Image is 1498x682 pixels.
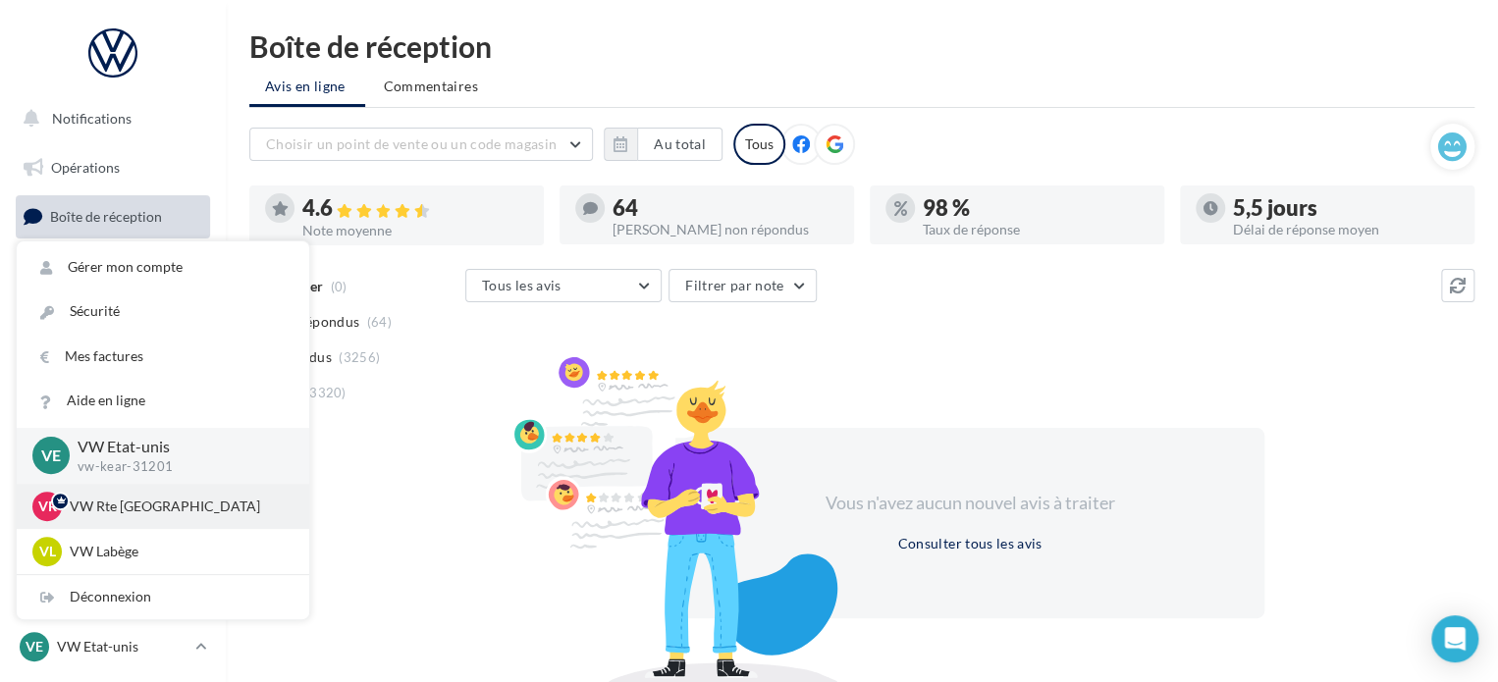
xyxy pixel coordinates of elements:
[302,197,528,220] div: 4.6
[26,637,43,656] span: VE
[669,269,817,302] button: Filtrer par note
[17,335,309,379] a: Mes factures
[604,128,722,161] button: Au total
[367,314,392,330] span: (64)
[78,436,278,458] p: VW Etat-unis
[38,497,57,516] span: VR
[17,575,309,619] div: Déconnexion
[1233,223,1459,236] div: Délai de réponse moyen
[12,490,214,548] a: PLV et print personnalisable
[923,223,1149,236] div: Taux de réponse
[339,349,380,365] span: (3256)
[78,458,278,476] p: vw-kear-31201
[613,223,838,236] div: [PERSON_NAME] non répondus
[12,246,214,288] a: Visibilité en ligne
[12,295,214,337] a: Campagnes
[12,555,214,613] a: Campagnes DataOnDemand
[384,77,478,96] span: Commentaires
[17,289,309,334] a: Sécurité
[70,497,286,516] p: VW Rte [GEOGRAPHIC_DATA]
[12,195,214,237] a: Boîte de réception
[613,197,838,219] div: 64
[17,379,309,423] a: Aide en ligne
[52,110,132,127] span: Notifications
[1431,615,1478,662] div: Open Intercom Messenger
[39,542,56,561] span: VL
[801,491,1139,516] div: Vous n'avez aucun nouvel avis à traiter
[889,532,1049,555] button: Consulter tous les avis
[249,31,1474,61] div: Boîte de réception
[70,542,286,561] p: VW Labège
[12,393,214,434] a: Médiathèque
[12,442,214,483] a: Calendrier
[637,128,722,161] button: Au total
[12,343,214,385] a: Contacts
[12,98,206,139] button: Notifications
[733,124,785,165] div: Tous
[266,135,557,152] span: Choisir un point de vente ou un code magasin
[16,628,210,665] a: VE VW Etat-unis
[12,147,214,188] a: Opérations
[51,159,120,176] span: Opérations
[465,269,662,302] button: Tous les avis
[57,637,187,656] p: VW Etat-unis
[302,224,528,237] div: Note moyenne
[1233,197,1459,219] div: 5,5 jours
[268,312,359,332] span: Non répondus
[305,385,347,400] span: (3320)
[923,197,1149,219] div: 98 %
[249,128,593,161] button: Choisir un point de vente ou un code magasin
[50,208,162,225] span: Boîte de réception
[17,245,309,289] a: Gérer mon compte
[41,445,61,467] span: VE
[482,277,562,293] span: Tous les avis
